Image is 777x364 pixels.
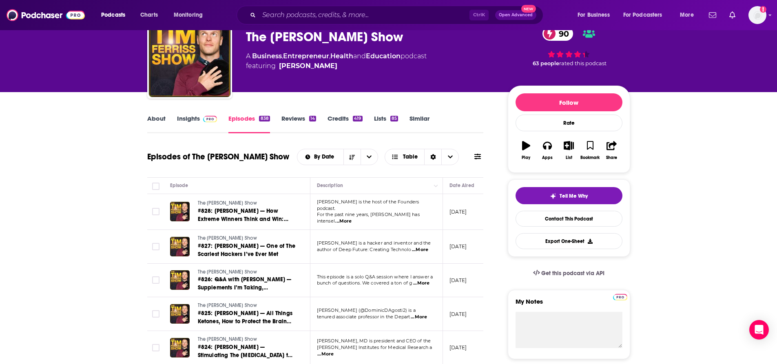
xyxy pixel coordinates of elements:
span: [PERSON_NAME], MD is president and CEO of the [317,338,431,344]
button: Share [601,136,622,165]
button: open menu [572,9,620,22]
span: tenured associate professor in the Depart [317,314,410,320]
button: Column Actions [431,181,441,191]
span: Logged in as nbaderrubenstein [748,6,766,24]
span: For the past nine years, [PERSON_NAME] has intensel [317,212,420,224]
span: featuring [246,61,427,71]
span: 63 people [533,60,559,66]
div: Date Aired [449,181,474,190]
span: #825: [PERSON_NAME] — All Things Ketones, How to Protect the Brain and Boost Cognition, Sardine F... [198,310,292,357]
a: Similar [410,115,429,133]
p: [DATE] [449,311,467,318]
span: 90 [551,26,573,41]
span: ...More [335,218,352,225]
a: #824: [PERSON_NAME] — Stimulating The [MEDICAL_DATA] to Tame Inflammation, Alleviate [MEDICAL_DAT... [198,343,296,360]
a: Education [366,52,401,60]
a: Contact This Podcast [516,211,622,227]
a: Pro website [613,293,627,300]
span: #828: [PERSON_NAME] — How Extreme Winners Think and Win: Lessons from 400+ of History’s Greatest ... [198,207,291,280]
button: open menu [674,9,704,22]
a: Entrepreneur [283,52,329,60]
button: Bookmark [580,136,601,165]
div: 90 63 peoplerated this podcast [508,21,630,72]
span: #826: Q&A with [PERSON_NAME] — Supplements I’m Taking, [PERSON_NAME] vs. SF, Training for Mental ... [198,276,293,324]
h2: Choose List sort [297,149,378,165]
span: [PERSON_NAME] Institutes for Medical Research a [317,344,432,350]
div: 838 [259,116,270,121]
a: Health [330,52,353,60]
span: Toggle select row [152,310,159,318]
p: [DATE] [449,208,467,215]
span: author of Deep Future: Creating Technolo [317,247,412,252]
span: , [329,52,330,60]
button: Apps [537,136,558,165]
a: Show notifications dropdown [706,8,719,22]
div: Sort Direction [424,149,441,165]
div: 14 [309,116,316,121]
a: Tim Ferriss [279,61,337,71]
span: The [PERSON_NAME] Show [198,336,257,342]
span: Open Advanced [499,13,533,17]
span: , [282,52,283,60]
a: #828: [PERSON_NAME] — How Extreme Winners Think and Win: Lessons from 400+ of History’s Greatest ... [198,207,296,223]
button: Play [516,136,537,165]
span: Toggle select row [152,243,159,250]
span: By Date [314,154,337,160]
span: New [521,5,536,13]
img: Podchaser - Follow, Share and Rate Podcasts [7,7,85,23]
a: The [PERSON_NAME] Show [198,302,296,309]
button: Choose View [385,149,459,165]
button: open menu [618,9,674,22]
div: Description [317,181,343,190]
div: A podcast [246,51,427,71]
a: The [PERSON_NAME] Show [198,269,296,276]
span: Ctrl K [469,10,489,20]
span: The [PERSON_NAME] Show [198,302,257,308]
button: open menu [95,9,136,22]
span: and [353,52,366,60]
a: #825: [PERSON_NAME] — All Things Ketones, How to Protect the Brain and Boost Cognition, Sardine F... [198,309,296,326]
span: The [PERSON_NAME] Show [198,269,257,275]
a: Get this podcast via API [527,263,611,283]
span: Charts [140,9,158,21]
a: Episodes838 [228,115,270,133]
span: More [680,9,694,21]
input: Search podcasts, credits, & more... [259,9,469,22]
button: Sort Direction [343,149,361,165]
span: [PERSON_NAME] is the host of the Founders podcast. [317,199,419,211]
a: InsightsPodchaser Pro [177,115,217,133]
p: [DATE] [449,344,467,351]
a: The [PERSON_NAME] Show [198,235,296,242]
div: List [566,155,572,160]
span: Get this podcast via API [541,270,604,277]
a: Show notifications dropdown [726,8,739,22]
span: ...More [317,351,334,357]
span: For Business [578,9,610,21]
span: Toggle select row [152,276,159,284]
button: Export One-Sheet [516,233,622,249]
span: Toggle select row [152,208,159,215]
img: Podchaser Pro [613,294,627,300]
span: The [PERSON_NAME] Show [198,235,257,241]
div: Open Intercom Messenger [749,320,769,340]
span: Podcasts [101,9,125,21]
img: The Tim Ferriss Show [149,15,230,97]
a: Charts [135,9,163,22]
button: open menu [168,9,213,22]
a: The [PERSON_NAME] Show [198,200,296,207]
div: Rate [516,115,622,131]
span: ...More [412,247,428,253]
div: Share [606,155,617,160]
span: rated this podcast [559,60,607,66]
svg: Add a profile image [760,6,766,13]
div: Episode [170,181,188,190]
a: Business [252,52,282,60]
a: Credits419 [328,115,362,133]
div: 419 [353,116,362,121]
div: Search podcasts, credits, & more... [244,6,551,24]
button: Follow [516,93,622,111]
button: Show profile menu [748,6,766,24]
span: For Podcasters [623,9,662,21]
